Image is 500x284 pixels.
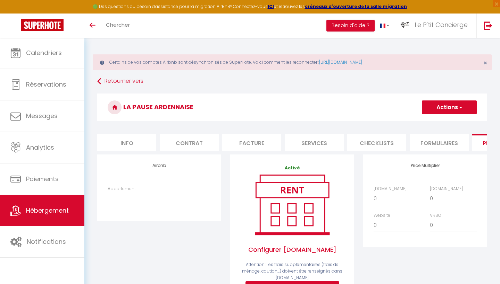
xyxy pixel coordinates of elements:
[241,238,344,261] span: Configurer [DOMAIN_NAME]
[26,112,58,120] span: Messages
[400,20,410,30] img: ...
[483,59,487,67] span: ×
[26,143,54,152] span: Analytics
[242,261,342,281] span: Attention : les frais supplémentaires (frais de ménage, caution...) doivent être renseignés dans ...
[160,134,219,151] li: Contrat
[26,175,59,183] span: Paiements
[27,237,66,246] span: Notifications
[430,186,463,192] label: [DOMAIN_NAME]
[285,134,344,151] li: Services
[97,75,487,88] a: Retourner vers
[374,163,477,168] h4: Price Multiplier
[222,134,281,151] li: Facture
[374,212,390,219] label: Website
[93,54,492,70] div: Certains de vos comptes Airbnb sont désynchronisés de SuperHote. Voici comment les reconnecter :
[422,100,477,114] button: Actions
[26,206,69,215] span: Hébergement
[241,165,344,171] p: Activé
[21,19,64,31] img: Super Booking
[394,14,476,38] a: ... Le P'tit Concierge
[483,60,487,66] button: Close
[106,21,130,28] span: Chercher
[410,134,469,151] li: Formulaires
[97,134,156,151] li: Info
[26,48,62,57] span: Calendriers
[319,59,362,65] a: [URL][DOMAIN_NAME]
[305,3,407,9] a: créneaux d'ouverture de la salle migration
[415,20,468,29] span: Le P'tit Concierge
[326,20,375,32] button: Besoin d'aide ?
[484,21,492,30] img: logout
[268,3,274,9] a: ICI
[26,80,66,89] span: Réservations
[108,163,211,168] h4: Airbnb
[101,14,135,38] a: Chercher
[108,186,136,192] label: Appartement
[248,171,336,238] img: rent.png
[347,134,406,151] li: Checklists
[430,212,441,219] label: VRBO
[374,186,407,192] label: [DOMAIN_NAME]
[97,94,487,121] h3: La pause ardennaise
